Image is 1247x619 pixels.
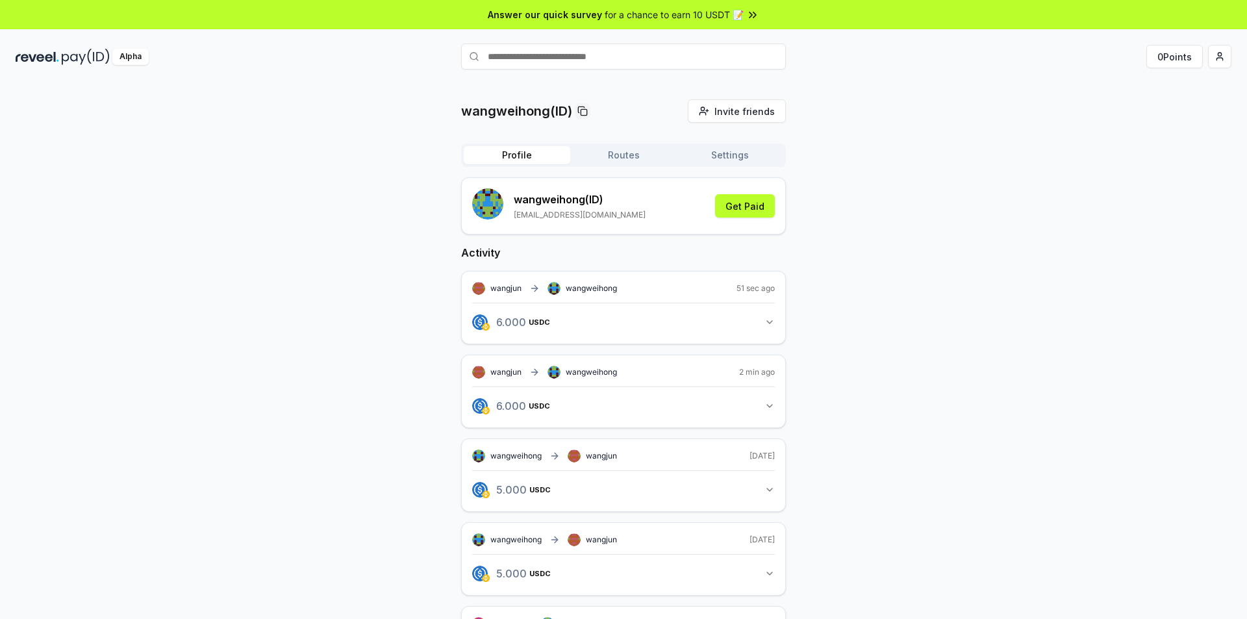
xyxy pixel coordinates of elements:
div: Alpha [112,49,149,65]
h2: Activity [461,245,786,260]
button: Get Paid [715,194,775,218]
img: logo.png [472,314,488,330]
img: pay_id [62,49,110,65]
img: logo.png [482,407,490,414]
img: logo.png [472,566,488,581]
span: [DATE] [749,535,775,545]
button: 0Points [1146,45,1203,68]
button: 6.000USDC [472,311,775,333]
span: wangjun [490,367,522,377]
button: Invite friends [688,99,786,123]
button: Routes [570,146,677,164]
button: Settings [677,146,783,164]
button: Profile [464,146,570,164]
p: wangweihong(ID) [461,102,572,120]
img: logo.png [482,323,490,331]
button: 6.000USDC [472,395,775,417]
button: 5.000USDC [472,562,775,585]
p: wangweihong (ID) [514,192,646,207]
span: wangweihong [566,367,617,377]
span: [DATE] [749,451,775,461]
span: 51 sec ago [737,283,775,294]
img: logo.png [472,398,488,414]
span: wangjun [586,451,617,461]
button: 5.000USDC [472,479,775,501]
span: wangweihong [566,283,617,294]
span: wangjun [490,283,522,294]
span: USDC [529,486,551,494]
img: reveel_dark [16,49,59,65]
span: Answer our quick survey [488,8,602,21]
img: logo.png [482,490,490,498]
p: [EMAIL_ADDRESS][DOMAIN_NAME] [514,210,646,220]
span: USDC [529,570,551,577]
span: Invite friends [714,105,775,118]
img: logo.png [472,482,488,498]
img: logo.png [482,574,490,582]
span: 2 min ago [739,367,775,377]
span: wangjun [586,535,617,545]
span: wangweihong [490,451,542,461]
span: wangweihong [490,535,542,545]
span: for a chance to earn 10 USDT 📝 [605,8,744,21]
